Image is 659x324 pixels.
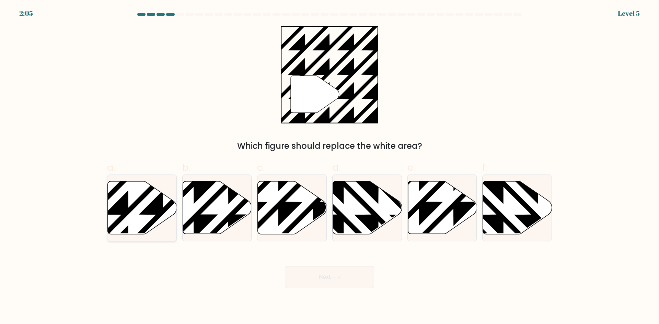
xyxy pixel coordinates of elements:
[618,8,640,19] div: Level 5
[482,161,487,174] span: f.
[111,140,548,152] div: Which figure should replace the white area?
[107,161,115,174] span: a.
[19,8,33,19] div: 2:05
[257,161,265,174] span: c.
[332,161,340,174] span: d.
[407,161,415,174] span: e.
[285,266,374,288] button: Next
[291,76,339,113] g: "
[182,161,190,174] span: b.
